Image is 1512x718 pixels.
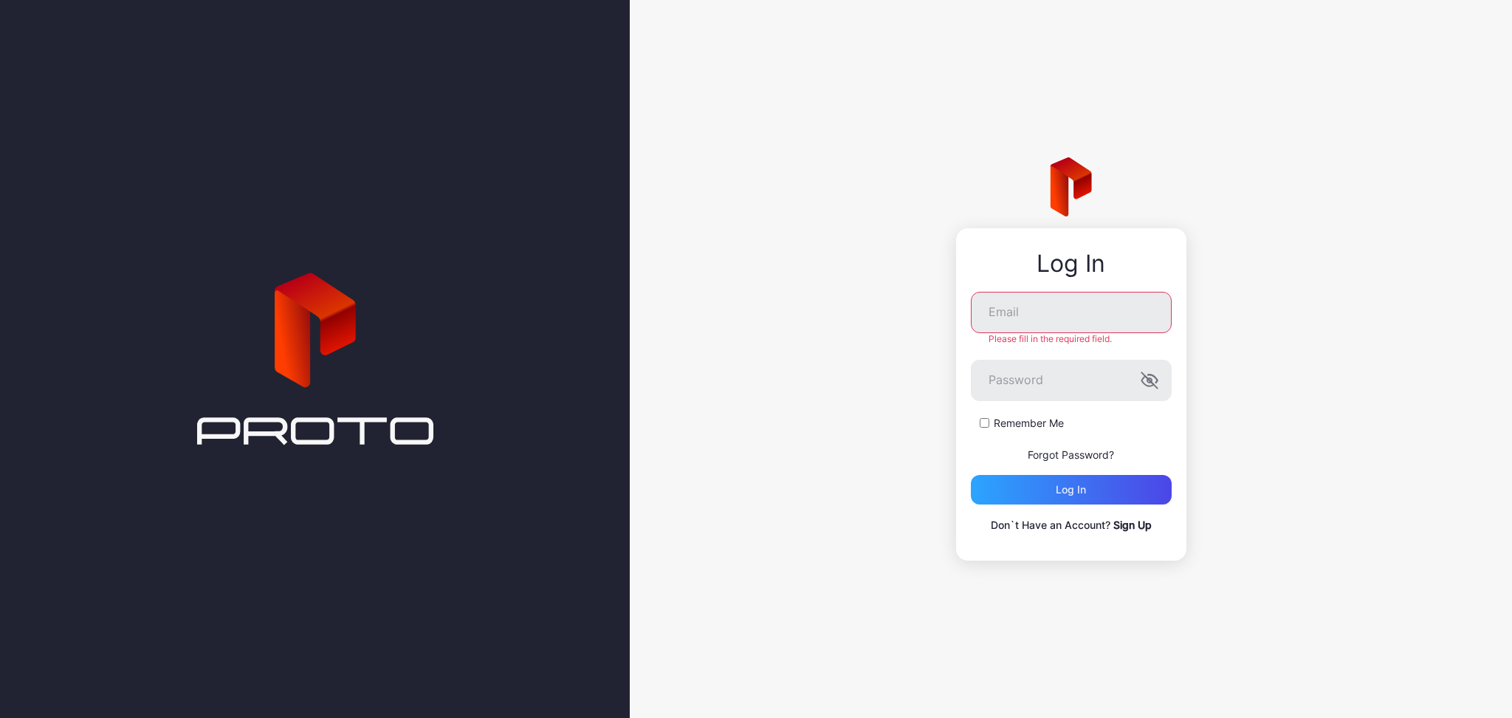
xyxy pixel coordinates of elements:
[971,250,1172,277] div: Log In
[971,516,1172,534] p: Don`t Have an Account?
[994,416,1064,431] label: Remember Me
[1141,372,1158,389] button: Password
[1113,519,1152,531] a: Sign Up
[971,292,1172,333] input: Email
[971,333,1172,345] div: Please fill in the required field.
[1056,484,1086,496] div: Log in
[1028,448,1114,461] a: Forgot Password?
[971,475,1172,505] button: Log in
[971,360,1172,401] input: Password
